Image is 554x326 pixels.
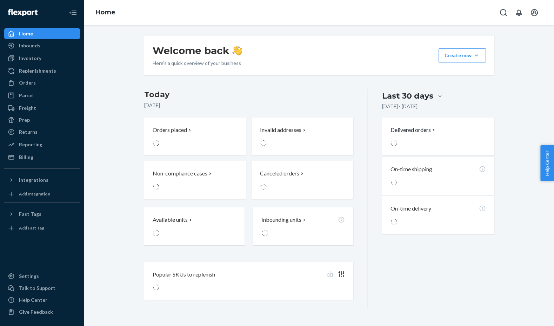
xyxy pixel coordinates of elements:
a: Prep [4,114,80,126]
button: Invalid addresses [252,118,353,155]
img: Flexport logo [8,9,38,16]
div: Orders [19,79,36,86]
p: [DATE] - [DATE] [382,103,418,110]
a: Billing [4,152,80,163]
p: Invalid addresses [260,126,301,134]
button: Open notifications [512,6,526,20]
a: Talk to Support [4,282,80,294]
button: Fast Tags [4,208,80,220]
a: Parcel [4,90,80,101]
div: Reporting [19,141,42,148]
div: Inventory [19,55,41,62]
div: Parcel [19,92,34,99]
div: Returns [19,128,38,135]
p: Canceled orders [260,169,299,178]
div: Billing [19,154,33,161]
div: Add Fast Tag [19,225,44,231]
img: hand-wave emoji [232,46,242,55]
a: Add Integration [4,188,80,200]
button: Inbounding units [253,207,353,245]
div: Freight [19,105,36,112]
p: On-time delivery [391,205,431,213]
a: Inventory [4,53,80,64]
a: Inbounds [4,40,80,51]
p: Orders placed [153,126,187,134]
button: Open account menu [527,6,541,20]
div: Give Feedback [19,308,53,315]
div: Add Integration [19,191,50,197]
div: Inbounds [19,42,40,49]
a: Settings [4,271,80,282]
h3: Today [144,89,354,100]
ol: breadcrumbs [90,2,121,23]
p: Inbounding units [261,216,301,224]
a: Replenishments [4,65,80,76]
div: Last 30 days [382,91,433,101]
a: Add Fast Tag [4,222,80,234]
a: Home [95,8,115,16]
div: Prep [19,117,30,124]
button: Non-compliance cases [144,161,246,199]
h1: Welcome back [153,44,242,57]
a: Help Center [4,294,80,306]
div: Replenishments [19,67,56,74]
div: Help Center [19,297,47,304]
p: Popular SKUs to replenish [153,271,215,279]
p: Available units [153,216,188,224]
a: Reporting [4,139,80,150]
p: On-time shipping [391,165,432,173]
div: Integrations [19,177,48,184]
button: Create new [439,48,486,62]
button: Canceled orders [252,161,353,199]
button: Open Search Box [496,6,510,20]
p: Non-compliance cases [153,169,207,178]
button: Help Center [540,145,554,181]
button: Available units [144,207,245,245]
a: Freight [4,102,80,114]
div: Settings [19,273,39,280]
button: Close Navigation [66,6,80,20]
button: Give Feedback [4,306,80,318]
a: Home [4,28,80,39]
p: [DATE] [144,102,354,109]
button: Integrations [4,174,80,186]
div: Home [19,30,33,37]
div: Talk to Support [19,285,55,292]
p: Here’s a quick overview of your business [153,60,242,67]
div: Fast Tags [19,211,41,218]
button: Orders placed [144,118,246,155]
a: Returns [4,126,80,138]
a: Orders [4,77,80,88]
button: Delivered orders [391,126,436,134]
